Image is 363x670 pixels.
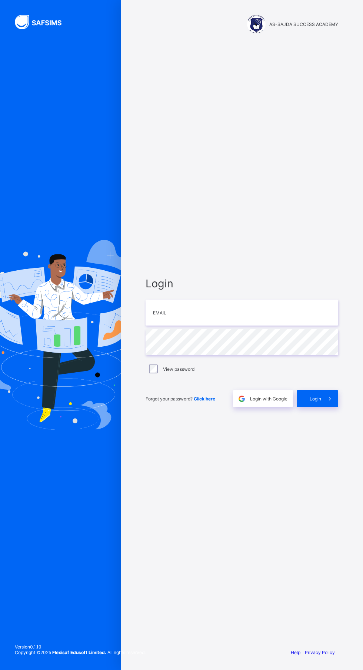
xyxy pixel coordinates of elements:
[15,15,70,29] img: SAFSIMS Logo
[250,396,287,402] span: Login with Google
[305,650,335,655] a: Privacy Policy
[146,277,338,290] span: Login
[146,396,215,402] span: Forgot your password?
[163,366,194,372] label: View password
[15,650,146,655] span: Copyright © 2025 All rights reserved.
[52,650,106,655] strong: Flexisaf Edusoft Limited.
[269,22,338,27] span: AS-SAJDA SUCCESS ACADEMY
[194,396,215,402] a: Click here
[310,396,321,402] span: Login
[237,395,246,403] img: google.396cfc9801f0270233282035f929180a.svg
[15,644,146,650] span: Version 0.1.19
[291,650,300,655] a: Help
